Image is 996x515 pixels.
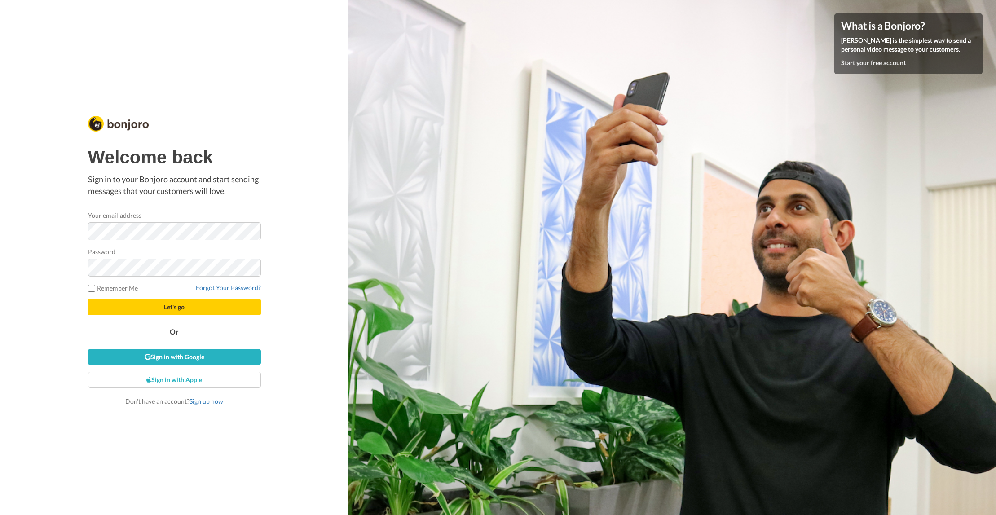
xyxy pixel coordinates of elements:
span: Let's go [164,303,185,311]
a: Sign up now [190,397,223,405]
label: Password [88,247,116,256]
label: Your email address [88,211,141,220]
a: Sign in with Apple [88,372,261,388]
a: Forgot Your Password? [196,284,261,291]
a: Start your free account [841,59,906,66]
span: Don’t have an account? [125,397,223,405]
span: Or [168,329,181,335]
button: Let's go [88,299,261,315]
h4: What is a Bonjoro? [841,20,976,31]
p: Sign in to your Bonjoro account and start sending messages that your customers will love. [88,174,261,197]
input: Remember Me [88,285,95,292]
a: Sign in with Google [88,349,261,365]
h1: Welcome back [88,147,261,167]
label: Remember Me [88,283,138,293]
p: [PERSON_NAME] is the simplest way to send a personal video message to your customers. [841,36,976,54]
